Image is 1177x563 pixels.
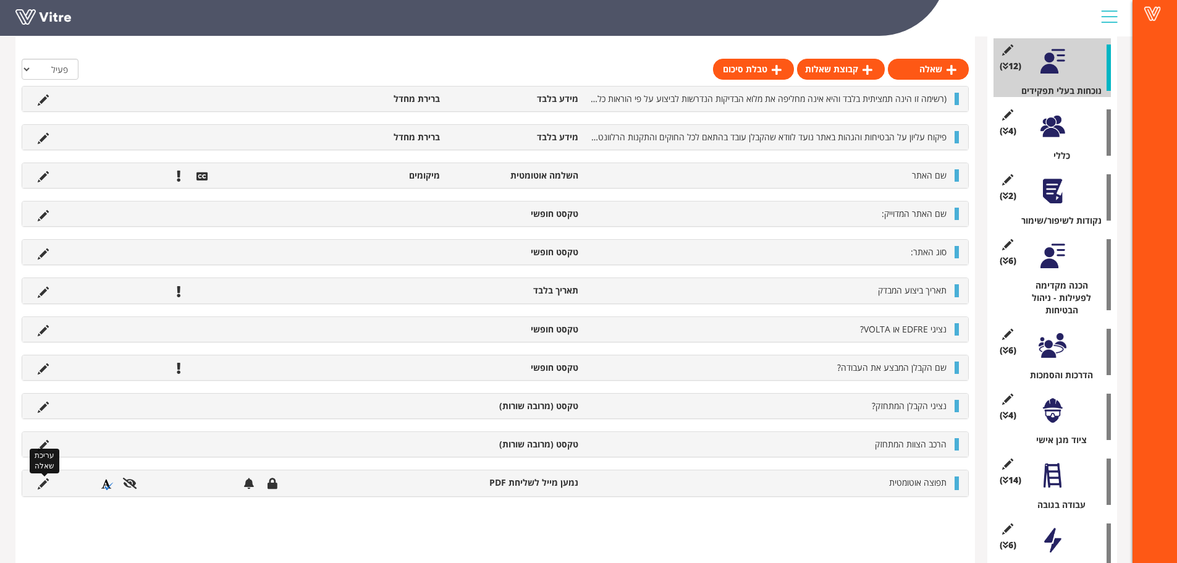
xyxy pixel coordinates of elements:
[446,169,584,182] li: השלמה אוטומטית
[837,362,947,373] span: שם הקבלן המבצע את העבודה?
[1000,344,1016,357] span: (6 )
[912,169,947,181] span: שם האתר
[446,476,584,489] li: נמען מייל לשליחת PDF
[1003,499,1111,511] div: עבודה בגובה
[446,246,584,258] li: טקסט חופשי
[30,449,59,473] div: עריכת שאלה
[888,59,969,80] a: שאלה
[1003,214,1111,227] div: נקודות לשיפור/שימור
[308,93,446,105] li: ברירת מחדל
[1000,125,1016,137] span: (4 )
[1000,409,1016,421] span: (4 )
[1000,190,1016,202] span: (2 )
[911,246,947,258] span: סוג האתר:
[446,438,584,451] li: טקסט (מרובה שורות)
[584,93,947,104] span: (רשימה זו הינה תמציתית בלבד והיא אינה מחליפה את מלוא הבדיקות הנדרשות לביצוע על פי הוראות כל דין)
[875,438,947,450] span: הרכב הצוות המתחזק
[446,400,584,412] li: טקסט (מרובה שורות)
[446,284,584,297] li: תאריך בלבד
[1003,369,1111,381] div: הדרכות והסמכות
[446,362,584,374] li: טקסט חופשי
[882,208,947,219] span: שם האתר המדוייק:
[878,284,947,296] span: תאריך ביצוע המבדק
[889,476,947,488] span: תפוצה אוטומטית
[872,400,947,412] span: נציגי הקבלן המתחזק?
[308,131,446,143] li: ברירת מחדל
[1000,539,1016,551] span: (6 )
[797,59,885,80] a: קבוצת שאלות
[446,323,584,336] li: טקסט חופשי
[1003,279,1111,316] div: הכנה מקדימה לפעילות - ניהול הבטיחות
[295,131,947,143] span: פיקוח עליון על הבטיחות והגהות באתר נועד לוודא שהקבלן עובד בהתאם לכל החוקים והתקנות הרלוונטיים ובה...
[1000,474,1021,486] span: (14 )
[860,323,947,335] span: נציגי EDFRE או VOLTA?
[1003,85,1111,97] div: נוכחות בעלי תפקידים
[713,59,794,80] a: טבלת סיכום
[1003,150,1111,162] div: כללי
[446,208,584,220] li: טקסט חופשי
[1000,255,1016,267] span: (6 )
[1000,60,1021,72] span: (12 )
[446,131,584,143] li: מידע בלבד
[308,169,446,182] li: מיקומים
[1003,434,1111,446] div: ציוד מגן אישי
[446,93,584,105] li: מידע בלבד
